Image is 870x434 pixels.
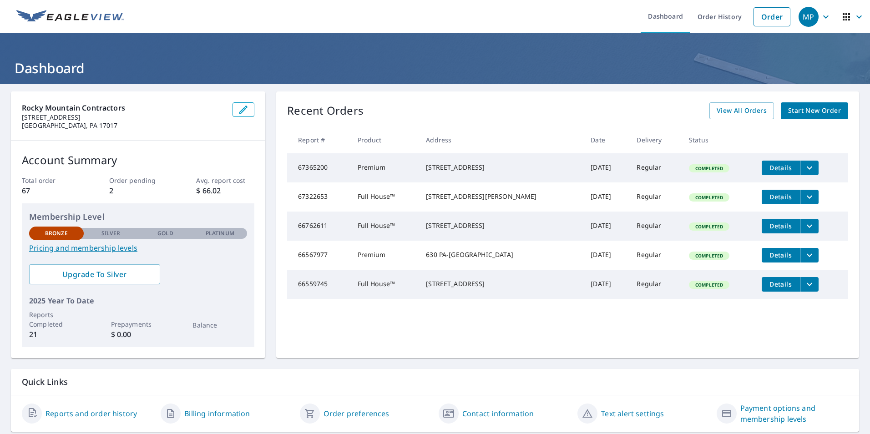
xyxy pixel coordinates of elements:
[762,190,800,204] button: detailsBtn-67322653
[788,105,841,116] span: Start New Order
[22,152,254,168] p: Account Summary
[29,310,84,329] p: Reports Completed
[800,190,819,204] button: filesDropdownBtn-67322653
[601,408,664,419] a: Text alert settings
[111,329,166,340] p: $ 0.00
[192,320,247,330] p: Balance
[717,105,767,116] span: View All Orders
[629,182,682,212] td: Regular
[29,295,247,306] p: 2025 Year To Date
[29,264,160,284] a: Upgrade To Silver
[583,212,629,241] td: [DATE]
[767,163,794,172] span: Details
[583,270,629,299] td: [DATE]
[29,242,247,253] a: Pricing and membership levels
[101,229,121,237] p: Silver
[350,270,419,299] td: Full House™
[22,176,80,185] p: Total order
[22,376,848,388] p: Quick Links
[762,161,800,175] button: detailsBtn-67365200
[629,270,682,299] td: Regular
[16,10,124,24] img: EV Logo
[29,211,247,223] p: Membership Level
[350,182,419,212] td: Full House™
[426,221,576,230] div: [STREET_ADDRESS]
[690,223,728,230] span: Completed
[287,212,350,241] td: 66762611
[629,153,682,182] td: Regular
[426,163,576,172] div: [STREET_ADDRESS]
[109,185,167,196] p: 2
[690,282,728,288] span: Completed
[690,165,728,172] span: Completed
[350,212,419,241] td: Full House™
[22,102,225,113] p: Rocky Mountain Contractors
[287,182,350,212] td: 67322653
[46,408,137,419] a: Reports and order history
[157,229,173,237] p: Gold
[800,277,819,292] button: filesDropdownBtn-66559745
[754,7,790,26] a: Order
[426,279,576,288] div: [STREET_ADDRESS]
[419,126,583,153] th: Address
[762,277,800,292] button: detailsBtn-66559745
[196,185,254,196] p: $ 66.02
[583,126,629,153] th: Date
[629,212,682,241] td: Regular
[762,219,800,233] button: detailsBtn-66762611
[583,182,629,212] td: [DATE]
[22,113,225,121] p: [STREET_ADDRESS]
[109,176,167,185] p: Order pending
[350,241,419,270] td: Premium
[799,7,819,27] div: MP
[287,126,350,153] th: Report #
[36,269,153,279] span: Upgrade To Silver
[350,126,419,153] th: Product
[690,252,728,259] span: Completed
[350,153,419,182] td: Premium
[629,126,682,153] th: Delivery
[206,229,234,237] p: Platinum
[800,161,819,175] button: filesDropdownBtn-67365200
[740,403,848,424] a: Payment options and membership levels
[800,248,819,262] button: filesDropdownBtn-66567977
[184,408,250,419] a: Billing information
[22,121,225,130] p: [GEOGRAPHIC_DATA], PA 17017
[22,185,80,196] p: 67
[287,102,364,119] p: Recent Orders
[709,102,774,119] a: View All Orders
[426,250,576,259] div: 630 PA-[GEOGRAPHIC_DATA]
[287,270,350,299] td: 66559745
[11,59,859,77] h1: Dashboard
[324,408,389,419] a: Order preferences
[767,222,794,230] span: Details
[800,219,819,233] button: filesDropdownBtn-66762611
[29,329,84,340] p: 21
[426,192,576,201] div: [STREET_ADDRESS][PERSON_NAME]
[781,102,848,119] a: Start New Order
[682,126,754,153] th: Status
[287,241,350,270] td: 66567977
[462,408,534,419] a: Contact information
[45,229,68,237] p: Bronze
[767,280,794,288] span: Details
[196,176,254,185] p: Avg. report cost
[767,192,794,201] span: Details
[690,194,728,201] span: Completed
[762,248,800,262] button: detailsBtn-66567977
[767,251,794,259] span: Details
[583,153,629,182] td: [DATE]
[111,319,166,329] p: Prepayments
[287,153,350,182] td: 67365200
[629,241,682,270] td: Regular
[583,241,629,270] td: [DATE]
